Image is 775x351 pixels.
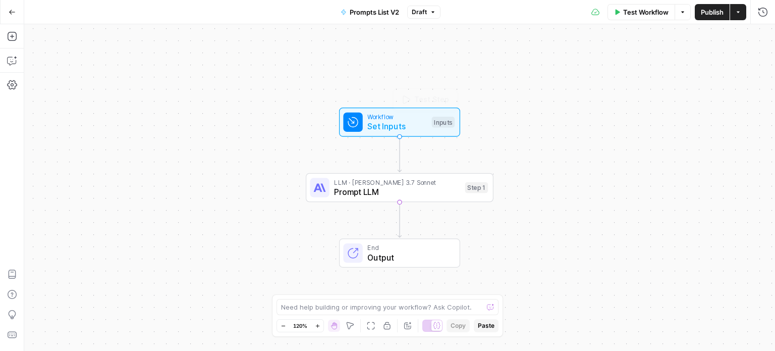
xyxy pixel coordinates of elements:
[432,117,455,128] div: Inputs
[623,7,669,17] span: Test Workflow
[293,322,307,330] span: 120%
[367,120,427,132] span: Set Inputs
[398,136,401,172] g: Edge from start to step_1
[334,177,460,187] span: LLM · [PERSON_NAME] 3.7 Sonnet
[334,186,460,198] span: Prompt LLM
[306,238,493,268] div: EndOutput
[306,108,493,137] div: WorkflowSet InputsInputsTest Step
[414,94,450,106] span: Test Step
[607,4,675,20] button: Test Workflow
[350,7,399,17] span: Prompts List V2
[412,8,427,17] span: Draft
[398,202,401,237] g: Edge from step_1 to end
[367,112,427,122] span: Workflow
[367,252,450,264] span: Output
[335,4,405,20] button: Prompts List V2
[447,319,470,332] button: Copy
[695,4,730,20] button: Publish
[451,321,466,330] span: Copy
[478,321,494,330] span: Paste
[465,182,488,193] div: Step 1
[407,6,440,19] button: Draft
[701,7,724,17] span: Publish
[367,243,450,253] span: End
[396,92,454,108] button: Test Step
[474,319,499,332] button: Paste
[306,173,493,203] div: LLM · [PERSON_NAME] 3.7 SonnetPrompt LLMStep 1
